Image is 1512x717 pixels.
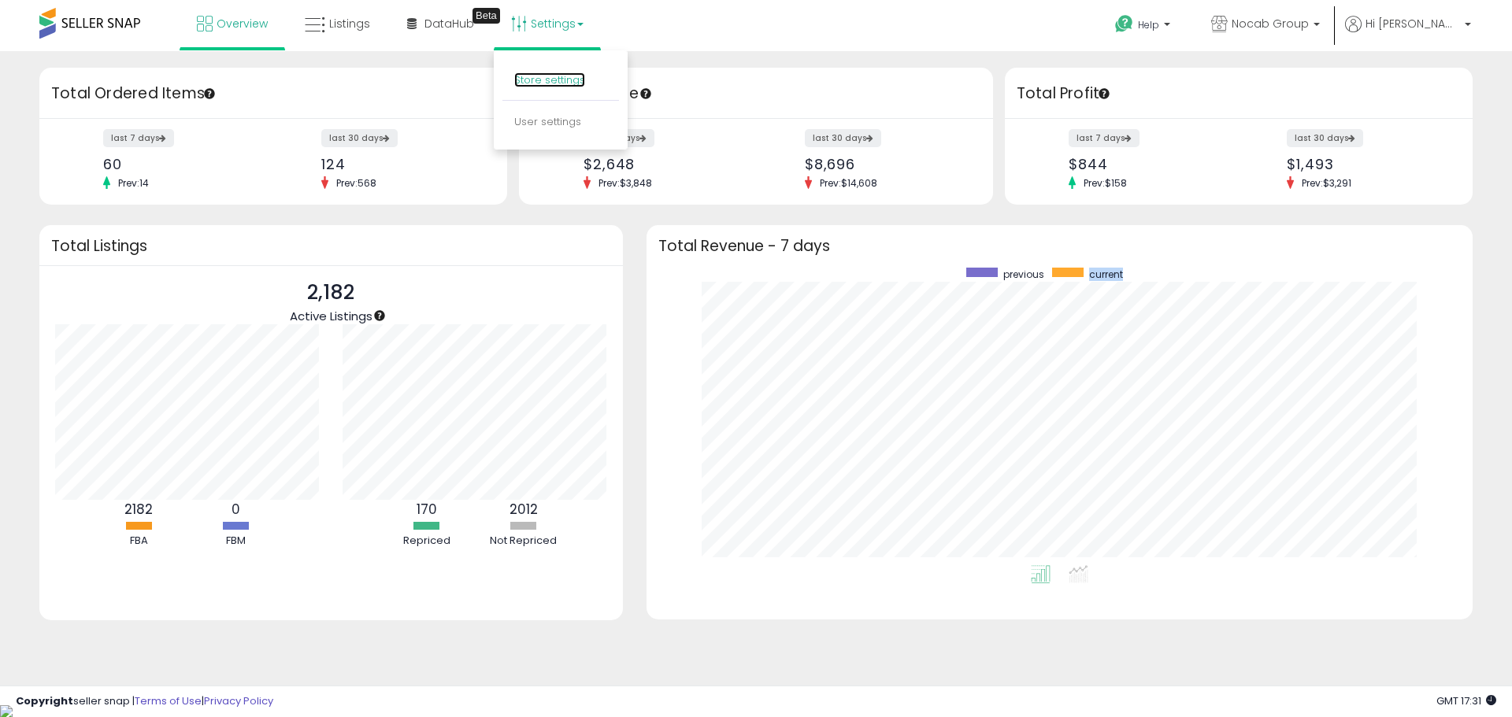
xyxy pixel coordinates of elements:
[1017,83,1461,105] h3: Total Profit
[1069,156,1227,172] div: $844
[51,83,495,105] h3: Total Ordered Items
[321,156,480,172] div: 124
[1076,176,1135,190] span: Prev: $158
[1097,87,1111,101] div: Tooltip anchor
[1138,18,1159,31] span: Help
[202,87,217,101] div: Tooltip anchor
[188,534,283,549] div: FBM
[531,83,981,105] h3: Total Revenue
[812,176,885,190] span: Prev: $14,608
[417,500,437,519] b: 170
[16,694,273,709] div: seller snap | |
[584,156,744,172] div: $2,648
[135,693,202,708] a: Terms of Use
[16,693,73,708] strong: Copyright
[1069,129,1140,147] label: last 7 days
[204,693,273,708] a: Privacy Policy
[1345,16,1471,51] a: Hi [PERSON_NAME]
[514,72,585,87] a: Store settings
[91,534,186,549] div: FBA
[103,156,261,172] div: 60
[805,156,965,172] div: $8,696
[658,240,1461,252] h3: Total Revenue - 7 days
[1102,2,1186,51] a: Help
[514,114,581,129] a: User settings
[372,309,387,323] div: Tooltip anchor
[424,16,474,31] span: DataHub
[380,534,474,549] div: Repriced
[217,16,268,31] span: Overview
[124,500,153,519] b: 2182
[1366,16,1460,31] span: Hi [PERSON_NAME]
[1114,14,1134,34] i: Get Help
[51,240,611,252] h3: Total Listings
[290,308,372,324] span: Active Listings
[1287,156,1445,172] div: $1,493
[329,16,370,31] span: Listings
[1232,16,1309,31] span: Nocab Group
[321,129,398,147] label: last 30 days
[103,129,174,147] label: last 7 days
[1436,693,1496,708] span: 2025-08-11 17:31 GMT
[639,87,653,101] div: Tooltip anchor
[290,278,372,308] p: 2,182
[1294,176,1359,190] span: Prev: $3,291
[1003,268,1044,281] span: previous
[232,500,240,519] b: 0
[328,176,384,190] span: Prev: 568
[476,534,571,549] div: Not Repriced
[1089,268,1123,281] span: current
[510,500,538,519] b: 2012
[472,8,500,24] div: Tooltip anchor
[110,176,157,190] span: Prev: 14
[591,176,660,190] span: Prev: $3,848
[805,129,881,147] label: last 30 days
[1287,129,1363,147] label: last 30 days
